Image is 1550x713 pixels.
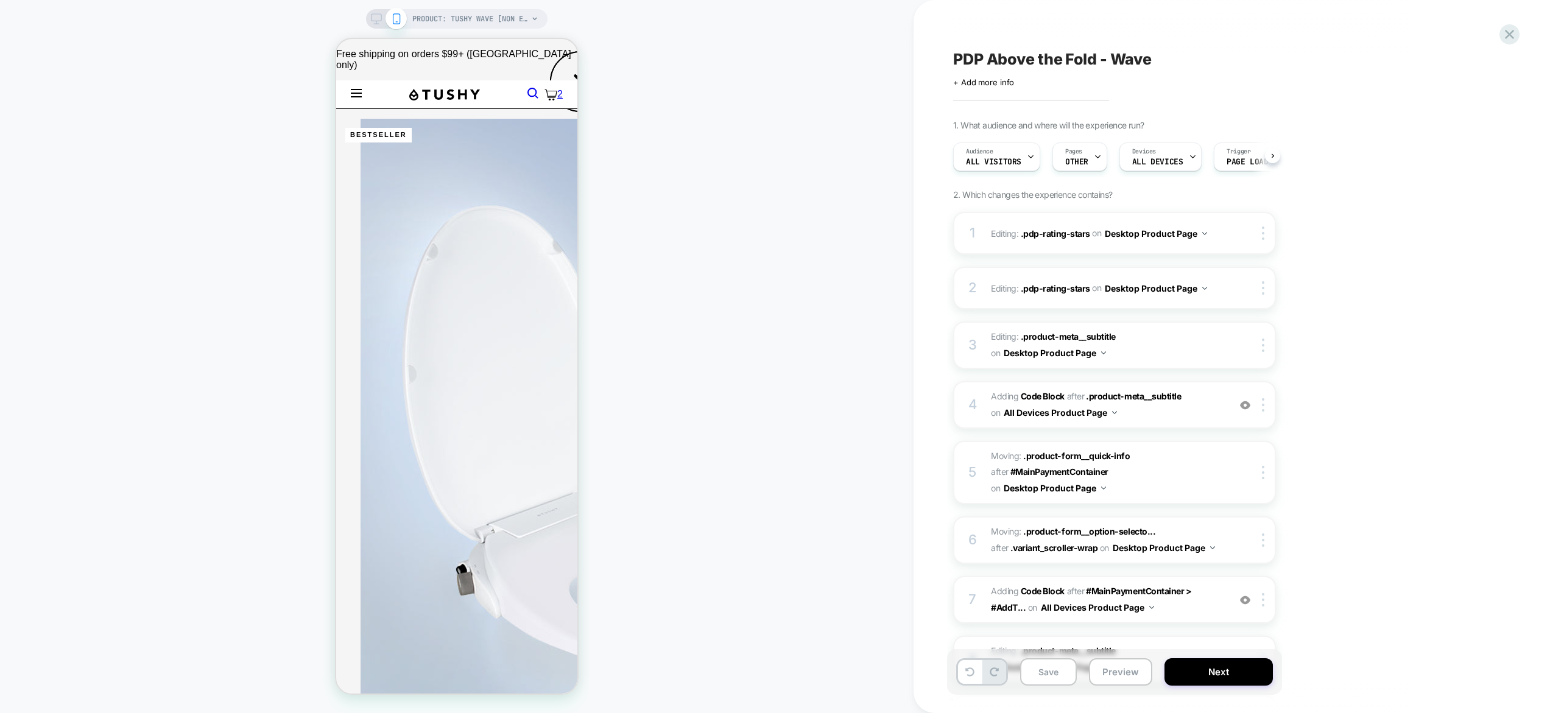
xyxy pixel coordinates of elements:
[73,49,144,61] img: TUSHY
[191,51,202,61] a: Search
[991,329,1223,362] span: Editing :
[953,50,1152,68] span: PDP Above the Fold - Wave
[1132,158,1183,166] span: ALL DEVICES
[967,276,979,300] div: 2
[991,225,1223,242] span: Editing :
[991,524,1223,557] span: Moving:
[1164,658,1273,686] button: Next
[991,279,1223,297] span: Editing :
[9,89,76,104] p: BESTSELLER
[967,528,979,552] div: 6
[1092,280,1101,295] span: on
[1101,351,1106,354] img: down arrow
[1202,287,1207,290] img: down arrow
[991,391,1065,401] span: Adding
[1086,391,1181,401] span: .product-meta__subtitle
[967,221,979,245] div: 1
[991,586,1191,613] span: #MainPaymentContainer > #AddT...
[1262,398,1264,412] img: close
[1262,533,1264,547] img: close
[991,345,1000,360] span: on
[1020,658,1077,686] button: Save
[1089,658,1152,686] button: Preview
[1202,232,1207,235] img: down arrow
[967,647,979,672] div: 8
[966,158,1021,166] span: All Visitors
[1067,586,1085,596] span: AFTER
[1004,344,1106,362] button: Desktop Product Page
[1004,479,1106,497] button: Desktop Product Page
[1021,645,1116,656] span: .product-meta__subtitle
[1021,586,1065,596] b: Code Block
[991,586,1065,596] span: Adding
[214,12,275,73] img: check_7b2f5c4f-cd87-4185-8239-490e47957035.png
[1004,404,1117,421] button: All Devices Product Page
[1227,147,1250,156] span: Trigger
[1262,466,1264,479] img: close
[991,405,1000,420] span: on
[221,50,227,61] cart-count: 2
[1262,339,1264,352] img: close
[1262,281,1264,295] img: close
[1065,147,1082,156] span: Pages
[1262,227,1264,240] img: close
[208,50,227,61] a: Cart
[991,480,1000,496] span: on
[1227,158,1268,166] span: Page Load
[1010,466,1108,477] span: #MainPaymentContainer
[1021,228,1090,238] span: .pdp-rating-stars
[1101,486,1106,490] img: down arrow
[412,9,528,29] span: PRODUCT: TUSHY Wave [non electric bidet]
[1021,331,1116,342] span: .product-meta__subtitle
[991,466,1009,477] span: after
[953,120,1144,130] span: 1. What audience and where will the experience run?
[1092,225,1101,241] span: on
[1067,391,1085,401] span: AFTER
[1100,540,1109,555] span: on
[1010,543,1098,553] span: .variant_scroller-wrap
[991,448,1223,496] span: Moving:
[1023,451,1130,461] span: .product-form__quick-info
[966,147,993,156] span: Audience
[967,460,979,485] div: 5
[967,333,979,357] div: 3
[1021,391,1065,401] b: Code Block
[967,393,979,417] div: 4
[991,643,1223,676] span: Editing :
[1262,593,1264,606] img: close
[967,588,979,612] div: 7
[1065,158,1088,166] span: OTHER
[1112,411,1117,414] img: down arrow
[953,77,1014,87] span: + Add more info
[1021,283,1090,293] span: .pdp-rating-stars
[1105,279,1207,297] button: Desktop Product Page
[1023,526,1155,536] span: .product-form__option-selecto...
[1113,539,1215,557] button: Desktop Product Page
[24,80,524,703] img: TUSHY Wave (Refactor Copy) Bidet Attachment TUSHY
[1028,600,1037,615] span: on
[1105,225,1207,242] button: Desktop Product Page
[1041,599,1154,616] button: All Devices Product Page
[1240,400,1250,410] img: crossed eye
[953,189,1112,200] span: 2. Which changes the experience contains?
[991,543,1009,553] span: after
[1240,595,1250,605] img: crossed eye
[1132,147,1156,156] span: Devices
[1149,606,1154,609] img: down arrow
[1210,546,1215,549] img: down arrow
